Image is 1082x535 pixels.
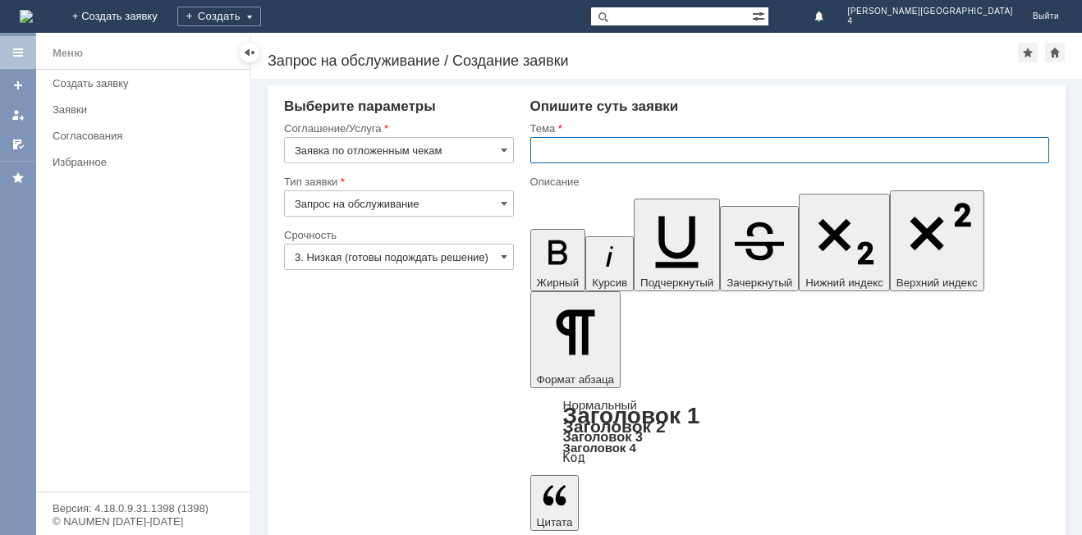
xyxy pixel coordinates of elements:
span: Подчеркнутый [640,277,713,289]
div: Согласования [53,130,240,142]
a: Перейти на домашнюю страницу [20,10,33,23]
div: Добавить в избранное [1018,43,1038,62]
div: Избранное [53,156,222,168]
span: Нижний индекс [805,277,883,289]
div: Формат абзаца [530,400,1049,464]
a: Мои согласования [5,131,31,158]
span: Зачеркнутый [727,277,792,289]
span: Верхний индекс [896,277,978,289]
div: © NAUMEN [DATE]-[DATE] [53,516,233,527]
a: Заголовок 1 [563,403,700,428]
button: Формат абзаца [530,291,621,388]
button: Курсив [585,236,634,291]
img: logo [20,10,33,23]
span: Опишите суть заявки [530,98,679,114]
button: Нижний индекс [799,194,890,291]
div: Соглашение/Услуга [284,123,511,134]
button: Подчеркнутый [634,199,720,291]
a: Создать заявку [46,71,246,96]
div: Тема [530,123,1046,134]
div: Создать заявку [53,77,240,89]
span: Жирный [537,277,580,289]
div: Описание [530,176,1046,187]
a: Код [563,450,585,465]
div: Сделать домашней страницей [1045,43,1065,62]
span: 4 [848,16,1013,26]
span: Формат абзаца [537,373,614,386]
a: Заголовок 2 [563,417,666,436]
span: Цитата [537,516,573,528]
a: Мои заявки [5,102,31,128]
a: Заявки [46,97,246,122]
span: [PERSON_NAME][GEOGRAPHIC_DATA] [848,7,1013,16]
button: Верхний индекс [890,190,984,291]
div: Скрыть меню [240,43,259,62]
button: Зачеркнутый [720,206,799,291]
button: Жирный [530,229,586,291]
div: Меню [53,43,83,63]
span: Выберите параметры [284,98,436,114]
div: Создать [177,7,261,26]
a: Согласования [46,123,246,149]
div: Заявки [53,103,240,116]
div: Версия: 4.18.0.9.31.1398 (1398) [53,503,233,514]
a: Заголовок 4 [563,441,636,455]
button: Цитата [530,475,580,531]
div: Тип заявки [284,176,511,187]
div: Срочность [284,230,511,240]
div: Запрос на обслуживание / Создание заявки [268,53,1018,69]
a: Создать заявку [5,72,31,98]
a: Нормальный [563,398,637,412]
span: Курсив [592,277,627,289]
a: Заголовок 3 [563,429,643,444]
span: Расширенный поиск [752,7,768,23]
